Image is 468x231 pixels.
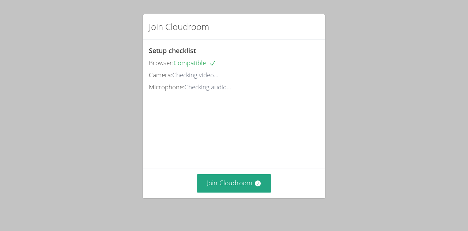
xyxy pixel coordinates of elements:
span: Compatible [174,59,216,67]
button: Join Cloudroom [197,174,272,192]
span: Browser: [149,59,174,67]
span: Microphone: [149,83,184,91]
span: Checking video... [172,71,218,79]
span: Checking audio... [184,83,231,91]
span: Camera: [149,71,172,79]
h2: Join Cloudroom [149,20,209,33]
span: Setup checklist [149,46,196,55]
